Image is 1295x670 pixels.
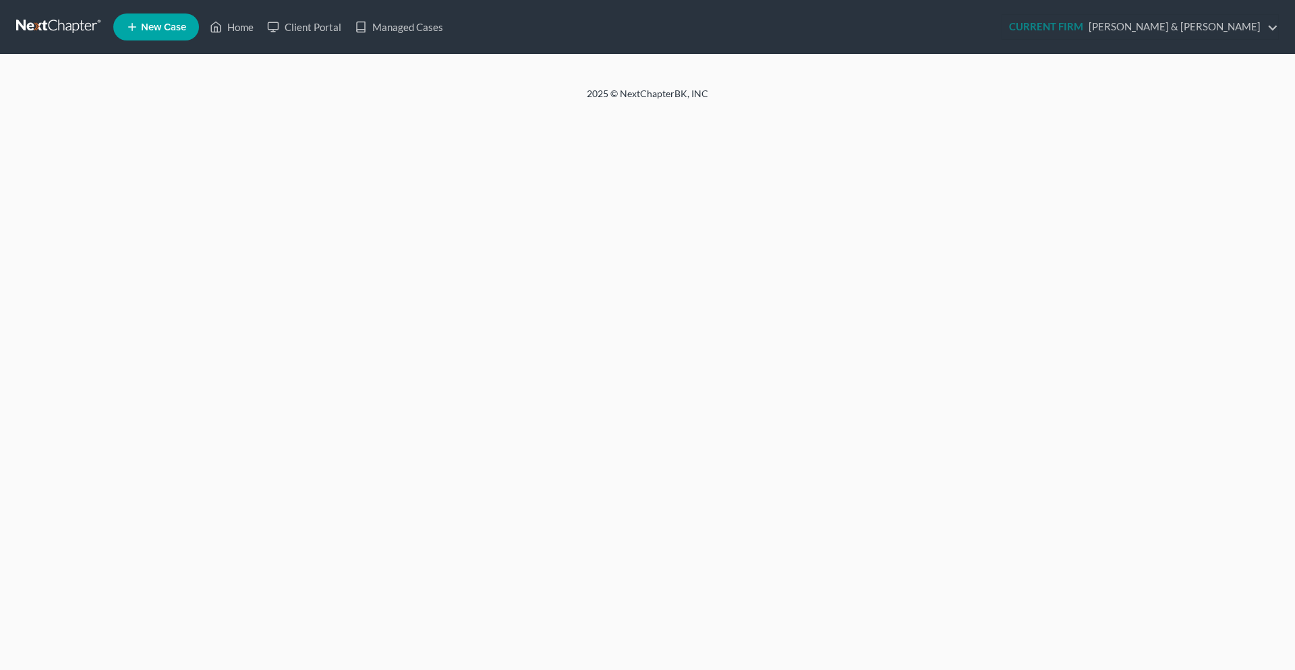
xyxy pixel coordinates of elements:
a: Managed Cases [348,15,450,39]
a: Home [203,15,260,39]
a: CURRENT FIRM[PERSON_NAME] & [PERSON_NAME] [1002,15,1278,39]
new-legal-case-button: New Case [113,13,199,40]
div: 2025 © NextChapterBK, INC [263,87,1032,111]
a: Client Portal [260,15,348,39]
strong: CURRENT FIRM [1009,20,1083,32]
